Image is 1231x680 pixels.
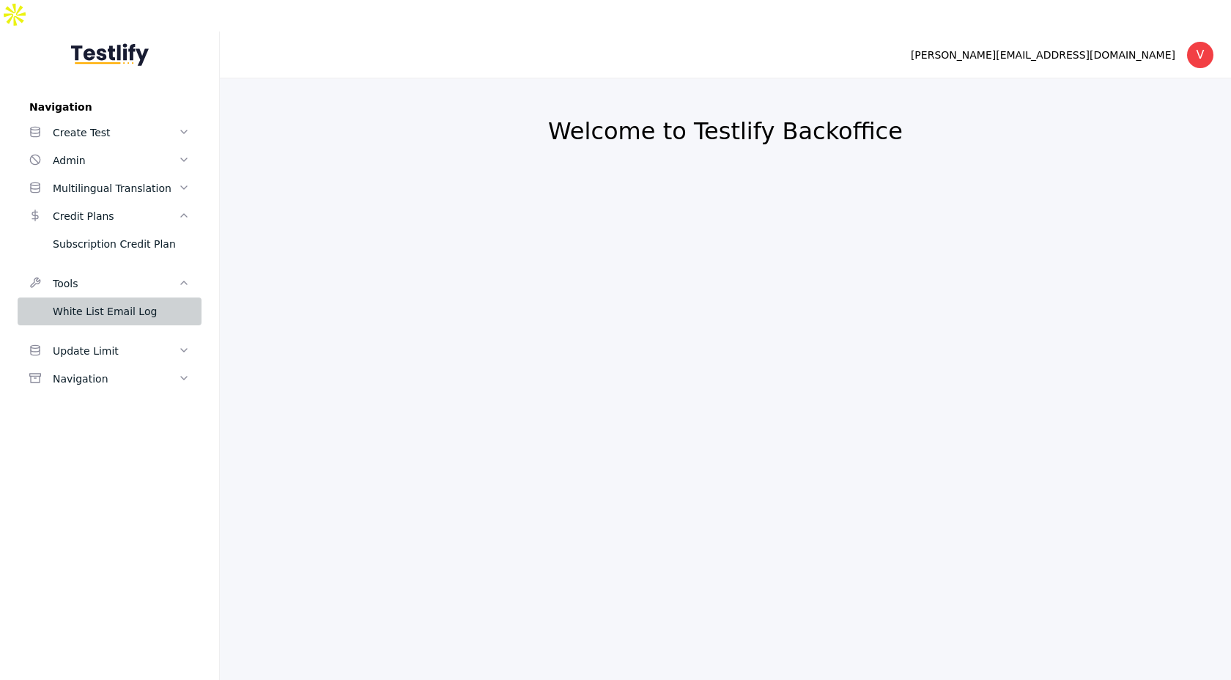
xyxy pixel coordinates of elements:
[18,101,202,113] label: Navigation
[53,152,178,169] div: Admin
[53,275,178,292] div: Tools
[53,370,178,388] div: Navigation
[53,124,178,141] div: Create Test
[255,117,1196,146] h2: Welcome to Testlify Backoffice
[18,230,202,258] a: Subscription Credit Plan
[53,235,190,253] div: Subscription Credit Plan
[911,46,1175,64] div: [PERSON_NAME][EMAIL_ADDRESS][DOMAIN_NAME]
[53,342,178,360] div: Update Limit
[1187,42,1213,68] div: V
[53,207,178,225] div: Credit Plans
[71,43,149,66] img: Testlify - Backoffice
[18,297,202,325] a: White List Email Log
[53,303,190,320] div: White List Email Log
[53,180,178,197] div: Multilingual Translation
